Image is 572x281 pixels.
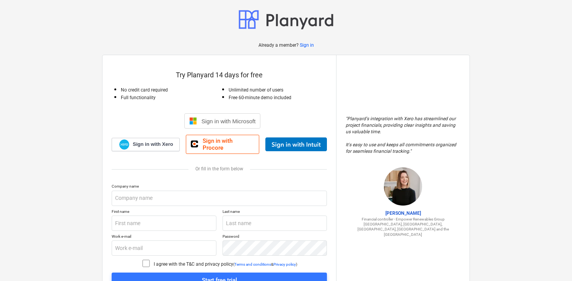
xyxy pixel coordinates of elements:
[189,117,197,125] img: Microsoft logo
[346,116,460,155] p: " Planyard's integration with Xero has streamlined our project financials, providing clear insigh...
[300,42,314,49] a: Sign in
[201,118,256,124] span: Sign in with Microsoft
[223,234,327,240] p: Password
[112,184,327,190] p: Company name
[121,95,219,101] p: Full functionality
[112,191,327,206] input: Company name
[258,42,300,49] p: Already a member?
[112,70,327,80] p: Try Planyard 14 days for free
[346,217,460,222] p: Financial controller - Empower Renewables Group
[223,209,327,216] p: Last name
[112,138,180,151] a: Sign in with Xero
[112,166,327,172] div: Or fill in the form below
[273,262,296,266] a: Privacy policy
[119,139,129,150] img: Xero logo
[112,209,216,216] p: First name
[121,87,219,93] p: No credit card required
[186,135,259,154] a: Sign in with Procore
[112,240,216,256] input: Work e-mail
[112,216,216,231] input: First name
[154,261,233,268] p: I agree with the T&C and privacy policy
[229,87,327,93] p: Unlimited number of users
[229,95,327,101] p: Free 60-minute demo included
[203,137,254,151] span: Sign in with Procore
[223,216,327,231] input: Last name
[234,262,271,266] a: Terms and conditions
[133,141,173,148] span: Sign in with Xero
[346,222,460,237] p: [GEOGRAPHIC_DATA], [GEOGRAPHIC_DATA], [GEOGRAPHIC_DATA], [GEOGRAPHIC_DATA] and the [GEOGRAPHIC_DATA]
[384,167,422,206] img: Sharon Brown
[346,210,460,217] p: [PERSON_NAME]
[233,262,297,267] p: ( & )
[112,234,216,240] p: Work e-mail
